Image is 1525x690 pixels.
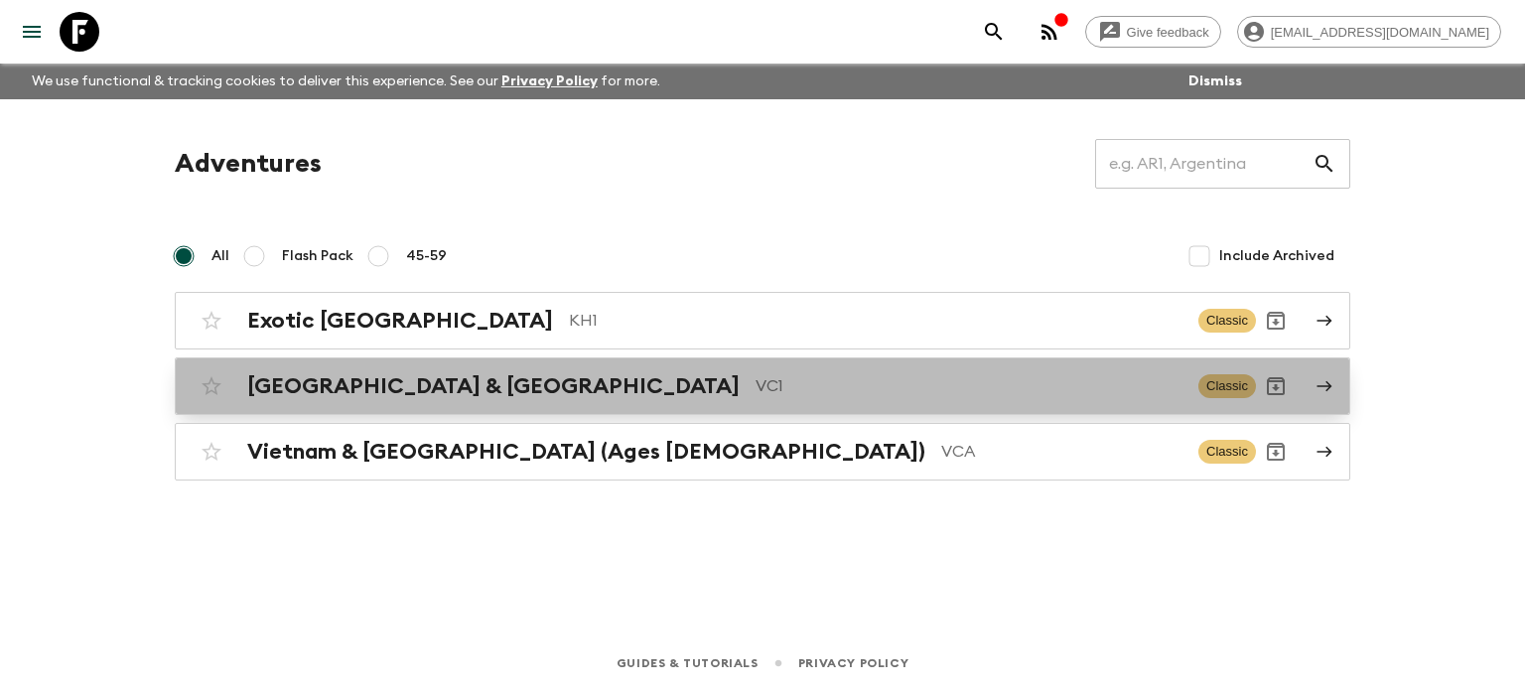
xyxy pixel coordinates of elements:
button: Archive [1256,432,1296,472]
p: VCA [941,440,1182,464]
span: Give feedback [1116,25,1220,40]
a: Vietnam & [GEOGRAPHIC_DATA] (Ages [DEMOGRAPHIC_DATA])VCAClassicArchive [175,423,1350,481]
span: Classic [1198,374,1256,398]
button: Dismiss [1183,68,1247,95]
button: Archive [1256,301,1296,341]
h1: Adventures [175,144,322,184]
button: search adventures [974,12,1014,52]
h2: Exotic [GEOGRAPHIC_DATA] [247,308,553,334]
span: [EMAIL_ADDRESS][DOMAIN_NAME] [1260,25,1500,40]
h2: [GEOGRAPHIC_DATA] & [GEOGRAPHIC_DATA] [247,373,740,399]
a: Privacy Policy [798,652,908,674]
h2: Vietnam & [GEOGRAPHIC_DATA] (Ages [DEMOGRAPHIC_DATA]) [247,439,925,465]
span: All [211,246,229,266]
a: Give feedback [1085,16,1221,48]
a: Guides & Tutorials [617,652,759,674]
div: [EMAIL_ADDRESS][DOMAIN_NAME] [1237,16,1501,48]
button: menu [12,12,52,52]
a: [GEOGRAPHIC_DATA] & [GEOGRAPHIC_DATA]VC1ClassicArchive [175,357,1350,415]
input: e.g. AR1, Argentina [1095,136,1313,192]
span: Include Archived [1219,246,1334,266]
a: Privacy Policy [501,74,598,88]
span: Classic [1198,309,1256,333]
p: VC1 [756,374,1182,398]
button: Archive [1256,366,1296,406]
p: KH1 [569,309,1182,333]
a: Exotic [GEOGRAPHIC_DATA]KH1ClassicArchive [175,292,1350,349]
p: We use functional & tracking cookies to deliver this experience. See our for more. [24,64,668,99]
span: 45-59 [406,246,447,266]
span: Classic [1198,440,1256,464]
span: Flash Pack [282,246,353,266]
